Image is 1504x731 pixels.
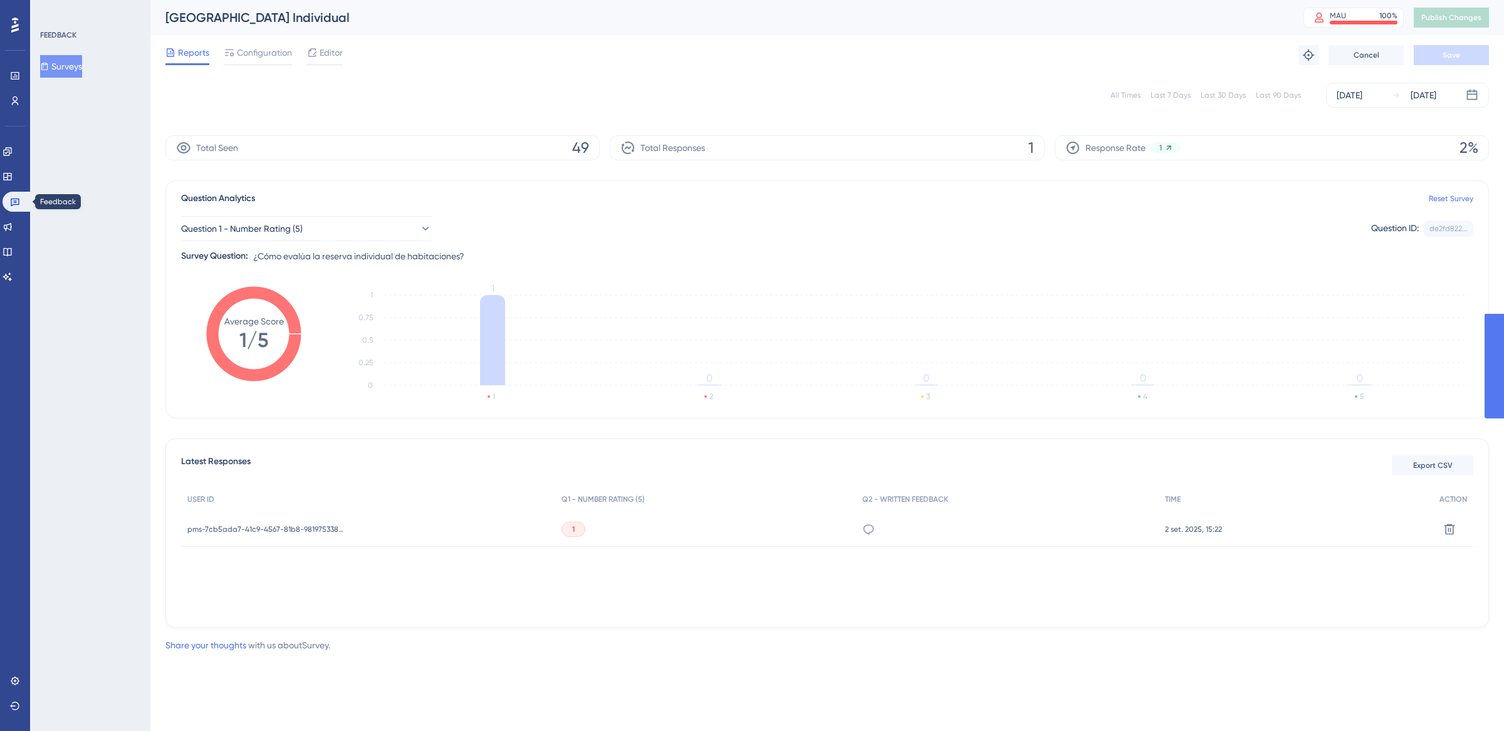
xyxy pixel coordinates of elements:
div: Last 30 Days [1201,90,1246,100]
div: All Times [1110,90,1141,100]
div: [DATE] [1337,88,1362,103]
tspan: Average Score [224,316,284,326]
span: TIME [1165,494,1181,504]
iframe: UserGuiding AI Assistant Launcher [1451,682,1489,719]
span: Publish Changes [1421,13,1481,23]
text: 1 [493,392,495,401]
tspan: 0.75 [358,313,373,322]
div: Question ID: [1371,220,1419,237]
text: 3 [926,392,930,401]
span: 1 [1159,143,1162,153]
div: de2fd822... [1429,224,1468,234]
tspan: 0 [706,372,713,384]
div: Survey Question: [181,249,248,264]
span: Latest Responses [181,454,251,477]
div: MAU [1330,11,1346,21]
div: Last 7 Days [1151,90,1191,100]
span: pms-7cb5ada7-41c9-4567-81b8-981975338b36-vlopez@[PERSON_NAME].com-[PERSON_NAME] [187,524,344,534]
tspan: 0.25 [358,358,373,367]
span: Save [1443,50,1460,60]
div: with us about Survey . [165,638,330,653]
a: Reset Survey [1429,194,1473,204]
button: Save [1414,45,1489,65]
a: Share your thoughts [165,640,246,650]
span: Configuration [237,45,292,60]
tspan: 0 [1140,372,1146,384]
tspan: 0 [1357,372,1363,384]
tspan: 1 [491,283,494,294]
button: Surveys [40,55,82,78]
span: 1 [572,524,575,534]
text: 2 [709,392,713,401]
span: Question 1 - Number Rating (5) [181,221,303,236]
tspan: 0.5 [362,336,373,345]
span: ACTION [1439,494,1467,504]
tspan: 0 [923,372,929,384]
div: 100 % [1379,11,1397,21]
button: Question 1 - Number Rating (5) [181,216,432,241]
span: 2% [1460,138,1478,158]
span: Cancel [1354,50,1379,60]
span: Editor [320,45,343,60]
div: Last 90 Days [1256,90,1301,100]
tspan: 0 [368,381,373,390]
span: Q2 - WRITTEN FEEDBACK [862,494,948,504]
span: Q1 - NUMBER RATING (5) [561,494,645,504]
span: Total Responses [640,140,705,155]
span: 1 [1028,138,1034,158]
div: [DATE] [1411,88,1436,103]
button: Cancel [1329,45,1404,65]
span: ¿Cómo evalúa la reserva individual de habitaciones? [253,249,464,264]
span: Question Analytics [181,191,255,206]
text: 4 [1143,392,1147,401]
tspan: 1/5 [239,328,268,352]
div: [GEOGRAPHIC_DATA] Individual [165,9,1272,26]
span: Response Rate [1085,140,1146,155]
span: Reports [178,45,209,60]
text: 5 [1360,392,1364,401]
span: 49 [572,138,589,158]
span: 2 set. 2025, 15:22 [1165,524,1222,534]
button: Publish Changes [1414,8,1489,28]
span: USER ID [187,494,214,504]
span: Export CSV [1413,460,1453,470]
div: FEEDBACK [40,30,76,40]
button: Export CSV [1392,455,1473,475]
tspan: 1 [370,291,373,299]
span: Total Seen [196,140,238,155]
